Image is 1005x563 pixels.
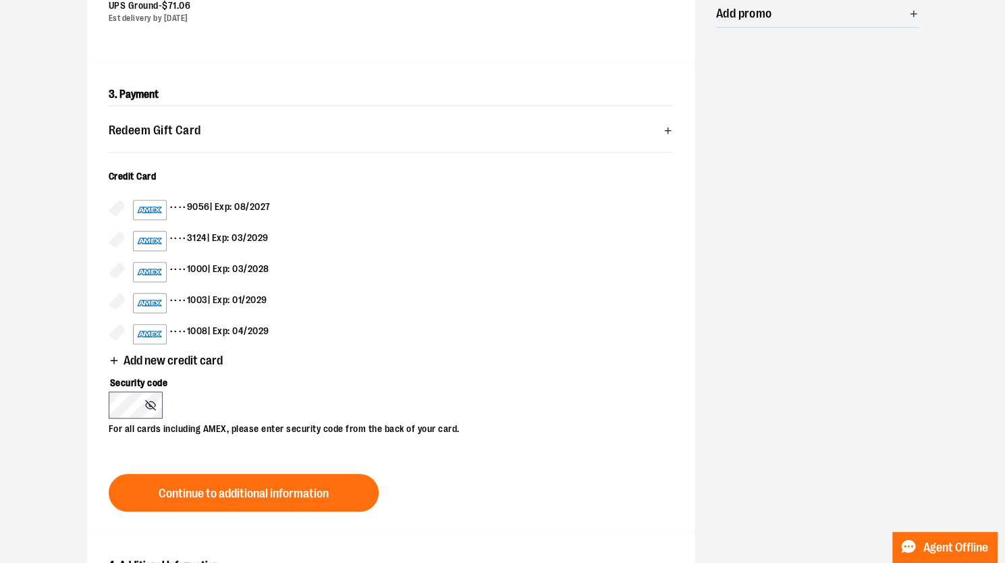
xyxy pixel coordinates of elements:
label: Security code [109,369,659,392]
div: Est delivery by [DATE] [109,13,662,24]
div: •••• 1008 | Exp: 04/2029 [133,324,269,344]
span: Agent Offline [923,541,988,554]
input: American Express card example showing the 15-digit card numberAmerican Express card example showi... [109,231,125,247]
p: For all cards including AMEX, please enter security code from the back of your card. [109,419,659,436]
h2: 3. Payment [109,84,673,106]
span: Redeem Gift Card [109,124,201,137]
span: Add new credit card [124,354,223,367]
div: •••• 3124 | Exp: 03/2029 [133,231,269,251]
div: •••• 9056 | Exp: 08/2027 [133,200,271,220]
input: American Express card example showing the 15-digit card numberAmerican Express card example showi... [109,324,125,340]
div: •••• 1003 | Exp: 01/2029 [133,293,267,313]
input: American Express card example showing the 15-digit card numberAmerican Express card example showi... [109,200,125,216]
img: American Express card example showing the 15-digit card number [136,202,163,218]
button: Agent Offline [892,532,997,563]
input: American Express card example showing the 15-digit card numberAmerican Express card example showi... [109,293,125,309]
img: American Express card example showing the 15-digit card number [136,295,163,311]
button: Continue to additional information [109,474,379,512]
div: •••• 1000 | Exp: 03/2028 [133,262,269,282]
button: Redeem Gift Card [109,117,673,144]
input: American Express card example showing the 15-digit card numberAmerican Express card example showi... [109,262,125,278]
img: American Express card example showing the 15-digit card number [136,326,163,342]
span: Continue to additional information [159,487,329,500]
span: Credit Card [109,171,157,182]
img: American Express card example showing the 15-digit card number [136,233,163,249]
button: Add new credit card [109,354,223,370]
span: Add promo [716,7,772,20]
img: American Express card example showing the 15-digit card number [136,264,163,280]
